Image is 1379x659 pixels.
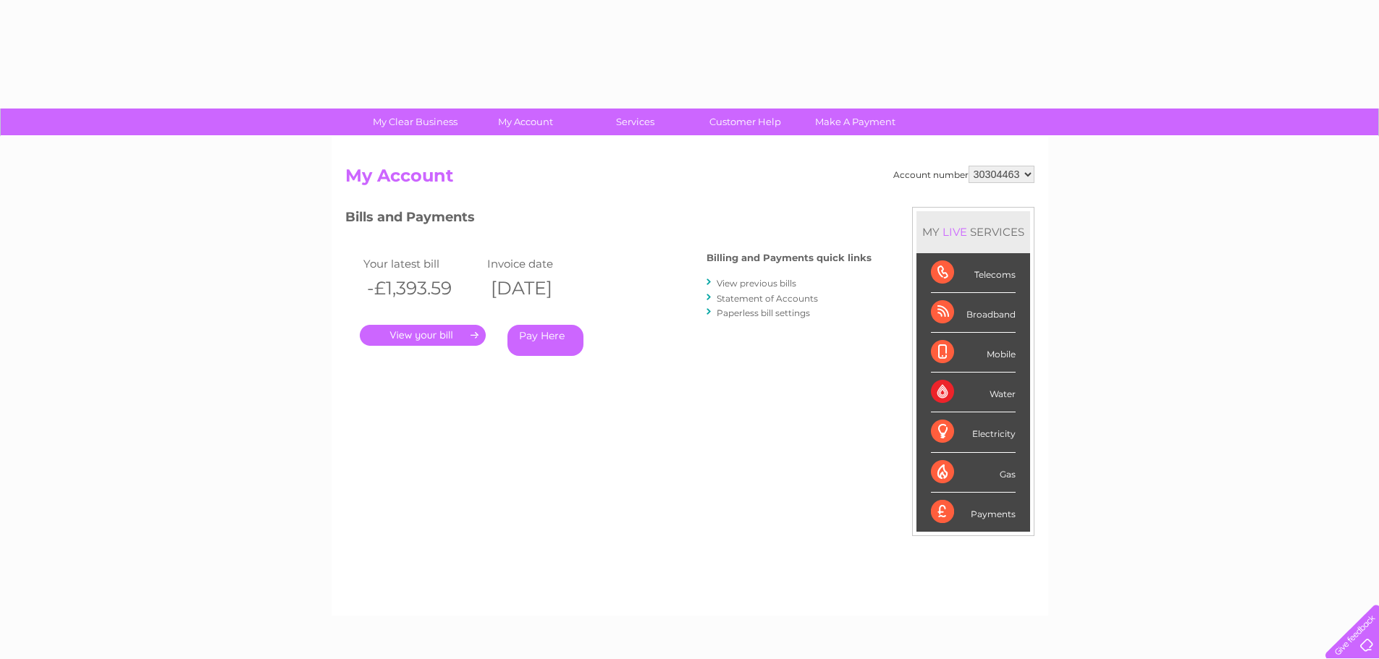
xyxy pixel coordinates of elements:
h3: Bills and Payments [345,207,872,232]
th: -£1,393.59 [360,273,484,303]
div: Telecoms [931,253,1016,293]
a: Make A Payment [796,109,915,135]
a: Pay Here [507,325,583,356]
div: Mobile [931,333,1016,373]
h2: My Account [345,166,1034,193]
td: Invoice date [484,254,607,273]
div: Account number [893,166,1034,183]
td: Your latest bill [360,254,484,273]
div: MY SERVICES [916,211,1030,252]
div: LIVE [940,225,970,239]
h4: Billing and Payments quick links [707,252,872,263]
th: [DATE] [484,273,607,303]
a: . [360,325,486,346]
a: My Account [465,109,585,135]
a: Customer Help [686,109,805,135]
div: Gas [931,453,1016,493]
div: Payments [931,493,1016,532]
a: Paperless bill settings [717,307,810,318]
div: Broadband [931,293,1016,333]
a: My Clear Business [355,109,475,135]
a: View previous bills [717,278,796,289]
div: Water [931,373,1016,412]
a: Statement of Accounts [717,293,818,304]
div: Electricity [931,412,1016,452]
a: Services [575,109,695,135]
